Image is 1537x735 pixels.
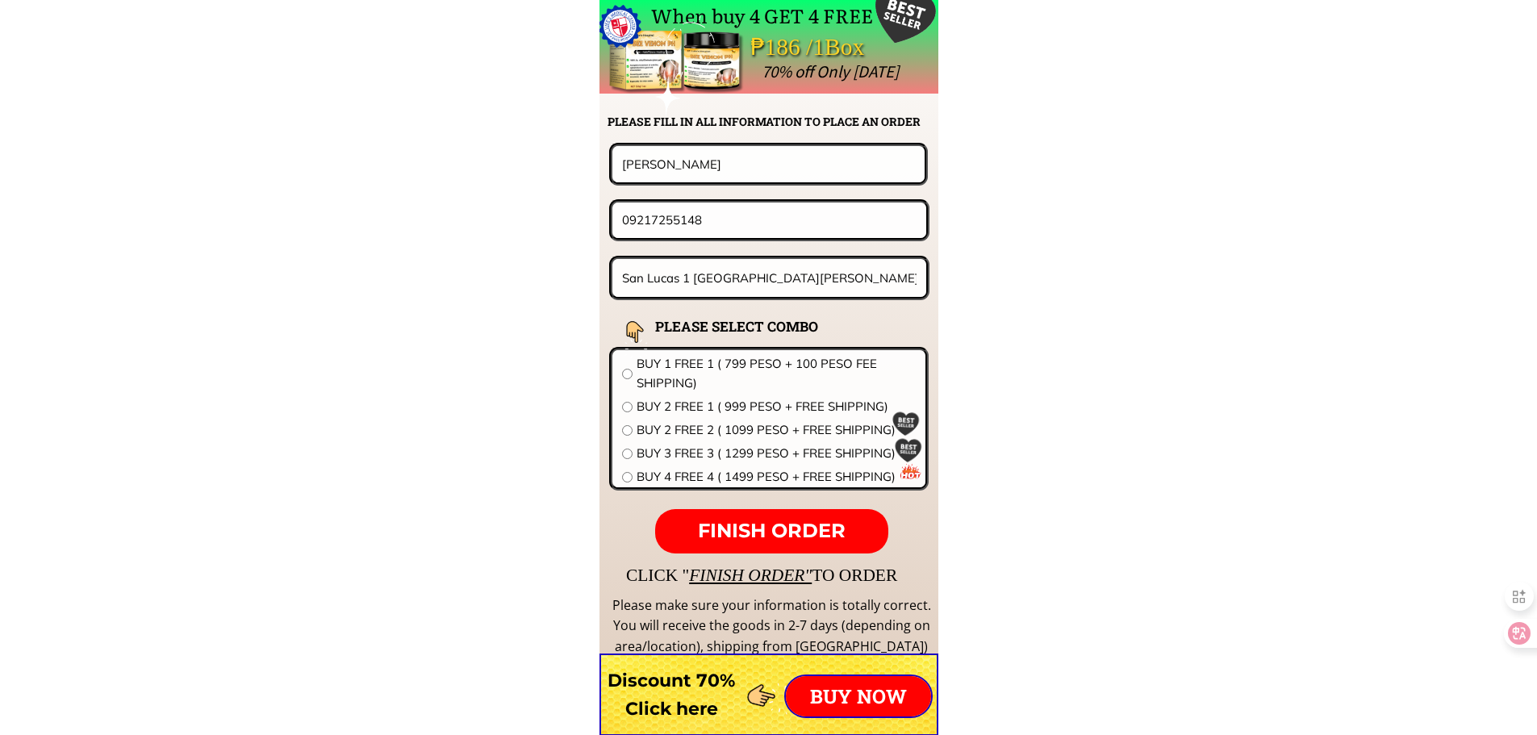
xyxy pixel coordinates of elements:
[762,58,1259,86] div: 70% off Only [DATE]
[637,354,916,393] span: BUY 1 FREE 1 ( 799 PESO + 100 PESO FEE SHIPPING)
[637,420,916,440] span: BUY 2 FREE 2 ( 1099 PESO + FREE SHIPPING)
[618,259,921,297] input: Address
[689,566,812,585] span: FINISH ORDER"
[626,562,1368,589] div: CLICK " TO ORDER
[618,146,919,182] input: Your name
[637,397,916,416] span: BUY 2 FREE 1 ( 999 PESO + FREE SHIPPING)
[698,519,846,542] span: FINISH ORDER
[637,467,916,487] span: BUY 4 FREE 4 ( 1499 PESO + FREE SHIPPING)
[599,666,744,723] h3: Discount 70% Click here
[618,203,921,237] input: Phone number
[655,315,858,337] h2: PLEASE SELECT COMBO
[608,113,937,131] h2: PLEASE FILL IN ALL INFORMATION TO PLACE AN ORDER
[750,28,910,66] div: ₱186 /1Box
[637,444,916,463] span: BUY 3 FREE 3 ( 1299 PESO + FREE SHIPPING)
[786,676,931,716] p: BUY NOW
[610,595,933,658] div: Please make sure your information is totally correct. You will receive the goods in 2-7 days (dep...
